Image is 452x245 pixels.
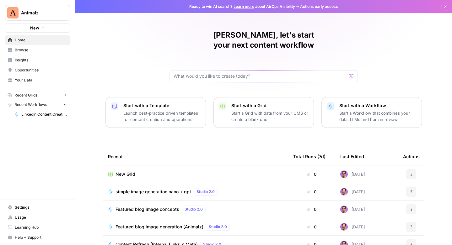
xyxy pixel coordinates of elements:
[108,188,283,195] a: simple image generation nano + gptStudio 2.0
[21,10,59,16] span: Animalz
[15,57,67,63] span: Insights
[293,189,330,195] div: 0
[15,77,67,83] span: Your Data
[340,188,365,195] div: [DATE]
[116,171,135,177] span: New Grid
[5,55,70,65] a: Insights
[15,235,67,240] span: Help + Support
[123,102,201,109] p: Start with a Template
[30,25,39,31] span: New
[5,212,70,222] a: Usage
[293,171,330,177] div: 0
[293,224,330,230] div: 0
[185,206,203,212] span: Studio 2.0
[5,5,70,21] button: Workspace: Animalz
[340,206,365,213] div: [DATE]
[15,47,67,53] span: Browse
[7,7,19,18] img: Animalz Logo
[108,171,283,177] a: New Grid
[5,75,70,85] a: Your Data
[339,102,417,109] p: Start with a Workflow
[293,206,330,212] div: 0
[116,189,191,195] span: simple image generation nano + gpt
[5,45,70,55] a: Browse
[15,37,67,43] span: Home
[5,91,70,100] button: Recent Grids
[340,188,348,195] img: 6puihir5v8umj4c82kqcaj196fcw
[14,102,47,107] span: Recent Workflows
[213,97,314,128] button: Start with a GridStart a Grid with data from your CMS or create a blank one
[5,100,70,109] button: Recent Workflows
[5,65,70,75] a: Opportunities
[340,170,348,178] img: 6puihir5v8umj4c82kqcaj196fcw
[209,224,227,230] span: Studio 2.0
[340,170,365,178] div: [DATE]
[116,224,203,230] span: Featured blog image generation (Animalz)
[15,67,67,73] span: Opportunities
[108,206,283,213] a: Featured blog image conceptsStudio 2.0
[5,23,70,33] button: New
[231,110,309,122] p: Start a Grid with data from your CMS or create a blank one
[5,202,70,212] a: Settings
[293,148,326,165] div: Total Runs (7d)
[21,112,67,117] span: LinkedIn Content Creation
[14,92,37,98] span: Recent Grids
[196,189,215,195] span: Studio 2.0
[339,110,417,122] p: Start a Workflow that combines your data, LLMs and human review
[340,206,348,213] img: 6puihir5v8umj4c82kqcaj196fcw
[340,223,348,231] img: 6puihir5v8umj4c82kqcaj196fcw
[123,110,201,122] p: Launch best-practice driven templates for content creation and operations
[340,148,364,165] div: Last Edited
[234,4,254,9] a: Learn more
[5,232,70,242] button: Help + Support
[15,205,67,210] span: Settings
[15,215,67,220] span: Usage
[300,4,338,9] span: Actions early access
[108,148,283,165] div: Recent
[321,97,422,128] button: Start with a WorkflowStart a Workflow that combines your data, LLMs and human review
[169,30,358,50] h1: [PERSON_NAME], let's start your next content workflow
[5,35,70,45] a: Home
[15,225,67,230] span: Learning Hub
[340,223,365,231] div: [DATE]
[403,148,420,165] div: Actions
[231,102,309,109] p: Start with a Grid
[5,222,70,232] a: Learning Hub
[174,73,346,79] input: What would you like to create today?
[12,109,70,119] a: LinkedIn Content Creation
[116,206,179,212] span: Featured blog image concepts
[189,4,295,9] span: Ready to win AI search? about AirOps Visibility
[105,97,206,128] button: Start with a TemplateLaunch best-practice driven templates for content creation and operations
[108,223,283,231] a: Featured blog image generation (Animalz)Studio 2.0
